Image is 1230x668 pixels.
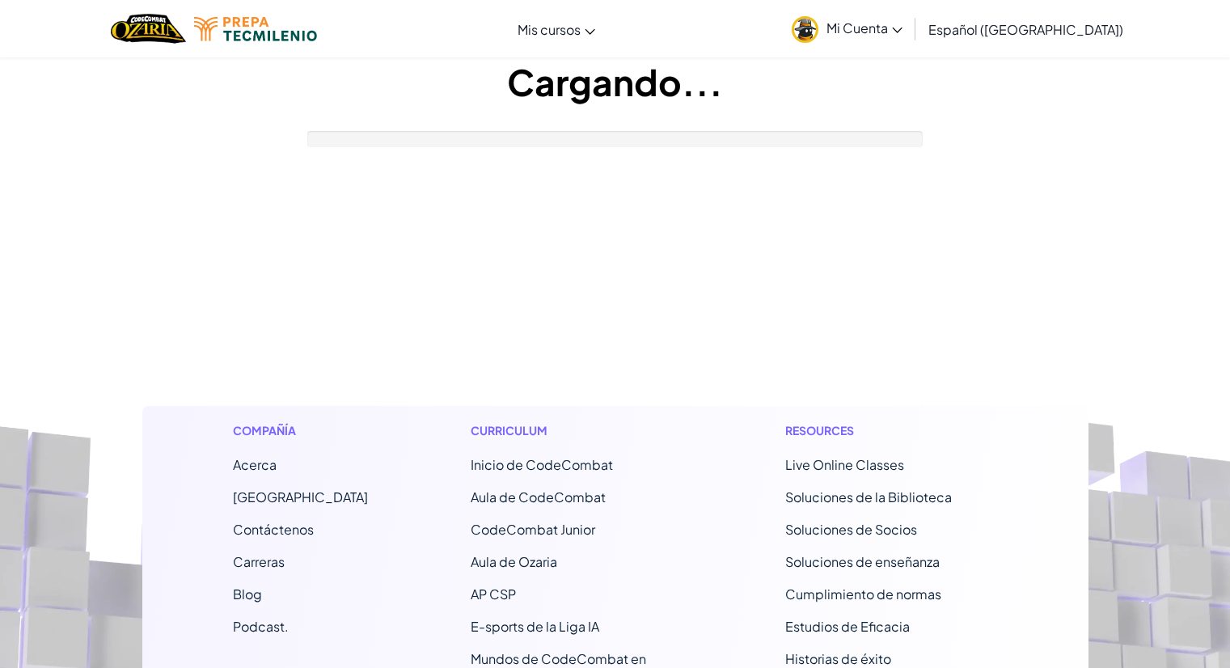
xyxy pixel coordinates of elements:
[784,3,911,54] a: Mi Cuenta
[785,650,891,667] a: Historias de éxito
[233,456,277,473] a: Acerca
[785,422,998,439] h1: Resources
[509,7,603,51] a: Mis cursos
[233,521,314,538] span: Contáctenos
[785,521,917,538] a: Soluciones de Socios
[233,422,368,439] h1: Compañía
[785,586,941,602] a: Cumplimiento de normas
[471,488,606,505] a: Aula de CodeCombat
[233,586,262,602] a: Blog
[471,586,516,602] a: AP CSP
[471,422,683,439] h1: Curriculum
[471,521,595,538] a: CodeCombat Junior
[518,21,581,38] span: Mis cursos
[826,19,902,36] span: Mi Cuenta
[111,12,186,45] a: Ozaria by CodeCombat logo
[111,12,186,45] img: Home
[792,16,818,43] img: avatar
[785,488,952,505] a: Soluciones de la Biblioteca
[785,553,940,570] a: Soluciones de enseñanza
[471,618,599,635] a: E-sports de la Liga IA
[233,553,285,570] a: Carreras
[785,456,904,473] a: Live Online Classes
[233,488,368,505] a: [GEOGRAPHIC_DATA]
[471,553,557,570] a: Aula de Ozaria
[785,618,910,635] a: Estudios de Eficacia
[928,21,1123,38] span: Español ([GEOGRAPHIC_DATA])
[920,7,1131,51] a: Español ([GEOGRAPHIC_DATA])
[194,17,317,41] img: Tecmilenio logo
[471,456,613,473] span: Inicio de CodeCombat
[233,618,289,635] a: Podcast.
